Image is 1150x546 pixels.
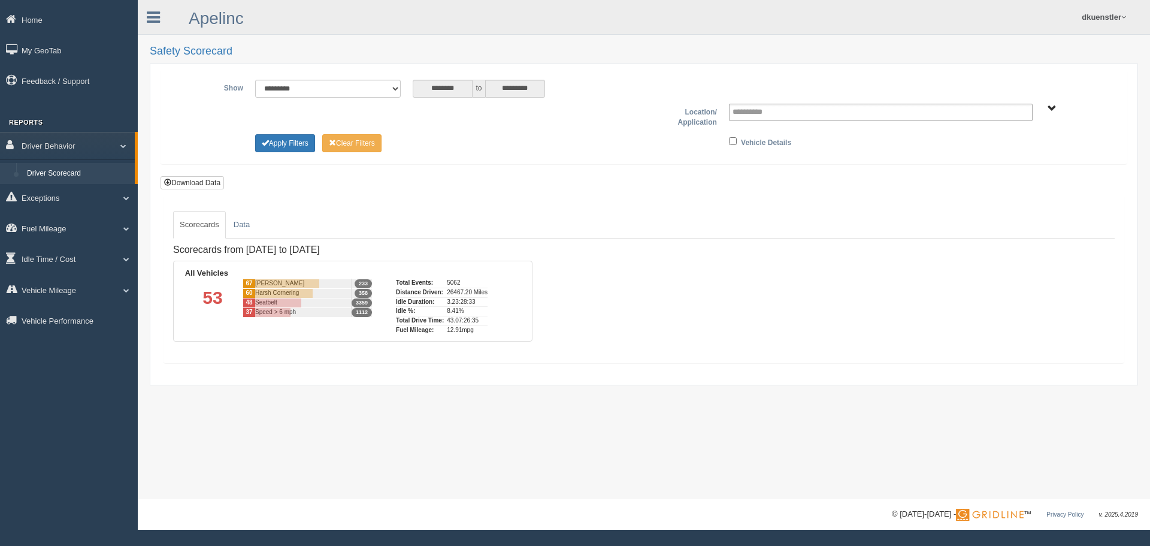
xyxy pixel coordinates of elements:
div: 43.07:26:35 [447,316,488,325]
label: Location/ Application [644,104,723,128]
button: Change Filter Options [255,134,315,152]
div: 53 [183,279,243,334]
div: 12.91mpg [447,325,488,335]
a: Apelinc [189,9,244,28]
h2: Safety Scorecard [150,46,1138,58]
div: © [DATE]-[DATE] - ™ [892,508,1138,521]
span: 233 [355,279,372,288]
span: 1112 [352,308,372,317]
button: Change Filter Options [322,134,382,152]
div: 67 [243,279,255,288]
button: Download Data [161,176,224,189]
div: Total Drive Time: [396,316,444,325]
span: 3359 [352,298,372,307]
div: Distance Driven: [396,288,444,297]
b: All Vehicles [185,269,228,277]
div: 37 [243,307,255,317]
img: Gridline [956,509,1024,521]
span: v. 2025.4.2019 [1099,511,1138,518]
a: Data [227,211,256,239]
label: Vehicle Details [741,134,791,149]
div: 8.41% [447,306,488,316]
div: 60 [243,288,255,298]
div: 48 [243,298,255,307]
a: Driver Scorecard [22,163,135,185]
span: 358 [355,289,372,298]
h4: Scorecards from [DATE] to [DATE] [173,245,532,255]
span: to [473,80,485,98]
a: Scorecards [173,211,226,239]
div: 5062 [447,279,488,288]
div: Total Events: [396,279,444,288]
div: Idle Duration: [396,297,444,307]
a: Privacy Policy [1046,511,1084,518]
div: Fuel Mileage: [396,325,444,335]
label: Show [170,80,249,94]
div: 3.23:28:33 [447,297,488,307]
div: 26467.20 Miles [447,288,488,297]
div: Idle %: [396,306,444,316]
